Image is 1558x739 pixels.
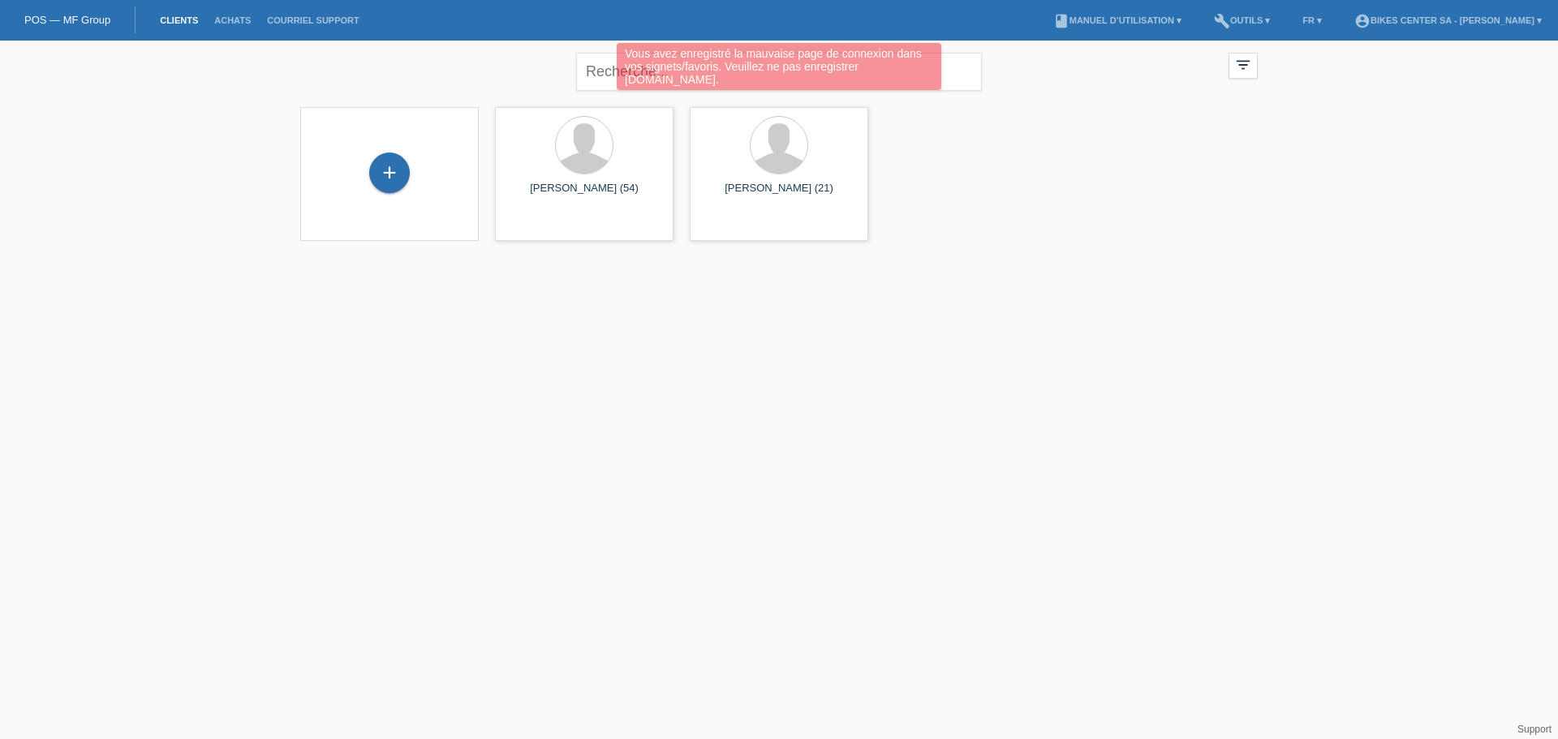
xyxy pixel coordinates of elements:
[1294,15,1330,25] a: FR ▾
[1214,13,1230,29] i: build
[152,15,206,25] a: Clients
[703,182,855,208] div: [PERSON_NAME] (21)
[1053,13,1070,29] i: book
[1517,724,1552,735] a: Support
[1206,15,1278,25] a: buildOutils ▾
[508,182,661,208] div: [PERSON_NAME] (54)
[24,14,110,26] a: POS — MF Group
[1354,13,1371,29] i: account_circle
[1045,15,1190,25] a: bookManuel d’utilisation ▾
[206,15,259,25] a: Achats
[617,43,941,90] div: Vous avez enregistré la mauvaise page de connexion dans vos signets/favoris. Veuillez ne pas enre...
[1346,15,1550,25] a: account_circleBIKES CENTER SA - [PERSON_NAME] ▾
[370,159,409,187] div: Enregistrer le client
[259,15,367,25] a: Courriel Support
